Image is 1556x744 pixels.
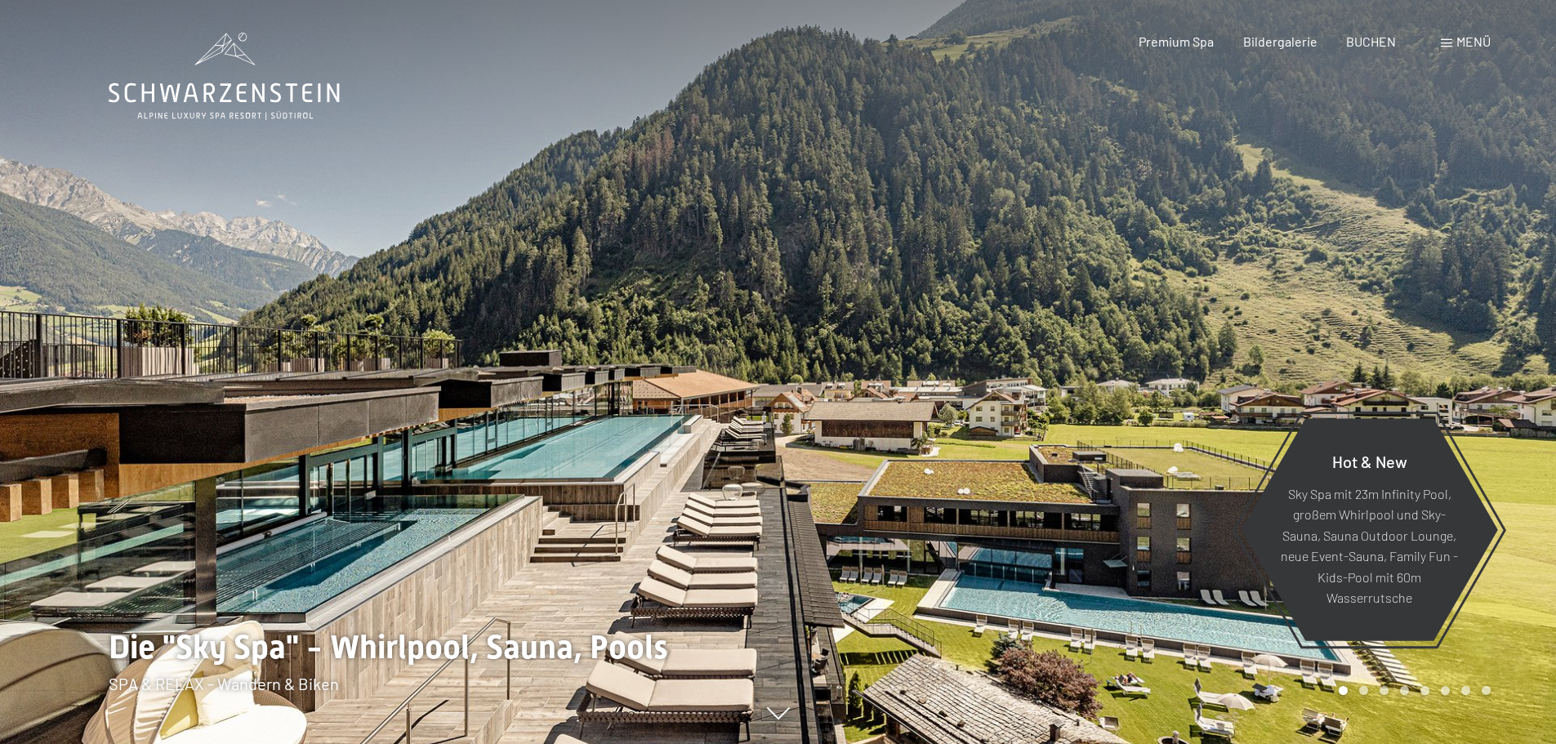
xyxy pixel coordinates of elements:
a: Hot & New Sky Spa mit 23m Infinity Pool, großem Whirlpool und Sky-Sauna, Sauna Outdoor Lounge, ne... [1240,417,1499,642]
p: Sky Spa mit 23m Infinity Pool, großem Whirlpool und Sky-Sauna, Sauna Outdoor Lounge, neue Event-S... [1281,483,1458,608]
div: Carousel Page 2 [1359,686,1368,695]
div: Carousel Page 1 (Current Slide) [1339,686,1348,695]
div: Carousel Page 4 [1400,686,1409,695]
a: Bildergalerie [1243,33,1317,49]
span: Hot & New [1332,451,1407,470]
div: Carousel Page 5 [1420,686,1429,695]
div: Carousel Pagination [1333,686,1491,695]
div: Carousel Page 3 [1380,686,1389,695]
div: Carousel Page 7 [1461,686,1470,695]
a: Premium Spa [1139,33,1214,49]
div: Carousel Page 8 [1482,686,1491,695]
div: Carousel Page 6 [1441,686,1450,695]
a: BUCHEN [1346,33,1396,49]
span: Menü [1456,33,1491,49]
